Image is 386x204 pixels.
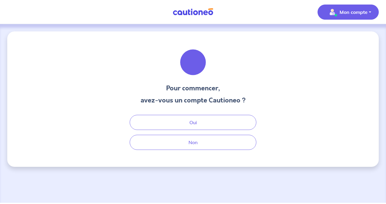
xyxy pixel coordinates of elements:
[130,135,256,150] button: Non
[130,115,256,130] button: Oui
[177,46,209,79] img: illu_welcome.svg
[141,83,246,93] h3: Pour commencer,
[327,7,337,17] img: illu_account_valid_menu.svg
[170,8,216,16] img: Cautioneo
[141,96,246,105] h3: avez-vous un compte Cautioneo ?
[318,5,379,20] button: illu_account_valid_menu.svgMon compte
[340,8,368,16] p: Mon compte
